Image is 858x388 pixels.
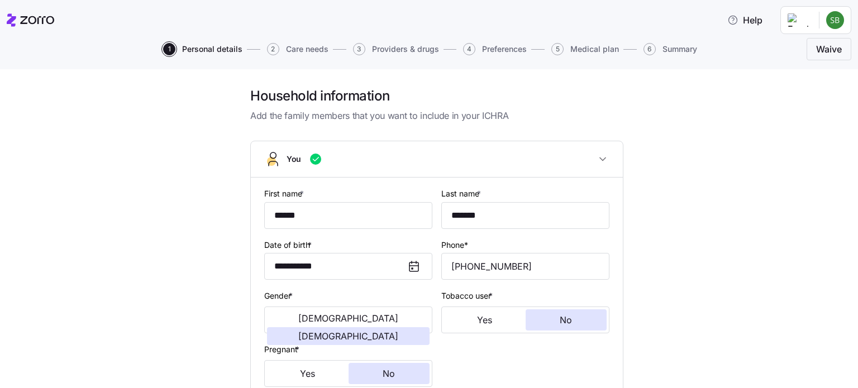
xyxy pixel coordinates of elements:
[163,43,242,55] button: 1Personal details
[482,45,527,53] span: Preferences
[788,13,810,27] img: Employer logo
[264,290,295,302] label: Gender
[807,38,851,60] button: Waive
[163,43,175,55] span: 1
[551,43,619,55] button: 5Medical plan
[182,45,242,53] span: Personal details
[463,43,475,55] span: 4
[250,109,623,123] span: Add the family members that you want to include in your ICHRA
[477,315,492,324] span: Yes
[372,45,439,53] span: Providers & drugs
[251,141,623,178] button: You
[264,343,302,356] label: Pregnant
[662,45,697,53] span: Summary
[264,188,306,200] label: First name
[826,11,844,29] img: 44e2768117697df8f865c1a9179ffd43
[286,45,328,53] span: Care needs
[441,290,495,302] label: Tobacco user
[298,332,398,341] span: [DEMOGRAPHIC_DATA]
[816,42,842,56] span: Waive
[287,154,301,165] span: You
[250,87,623,104] h1: Household information
[353,43,365,55] span: 3
[267,43,328,55] button: 2Care needs
[383,369,395,378] span: No
[463,43,527,55] button: 4Preferences
[727,13,762,27] span: Help
[570,45,619,53] span: Medical plan
[643,43,697,55] button: 6Summary
[643,43,656,55] span: 6
[353,43,439,55] button: 3Providers & drugs
[300,369,315,378] span: Yes
[298,314,398,323] span: [DEMOGRAPHIC_DATA]
[161,43,242,55] a: 1Personal details
[264,239,314,251] label: Date of birth
[718,9,771,31] button: Help
[267,43,279,55] span: 2
[441,253,609,280] input: Phone
[560,315,572,324] span: No
[441,188,483,200] label: Last name
[441,239,468,251] label: Phone*
[551,43,564,55] span: 5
